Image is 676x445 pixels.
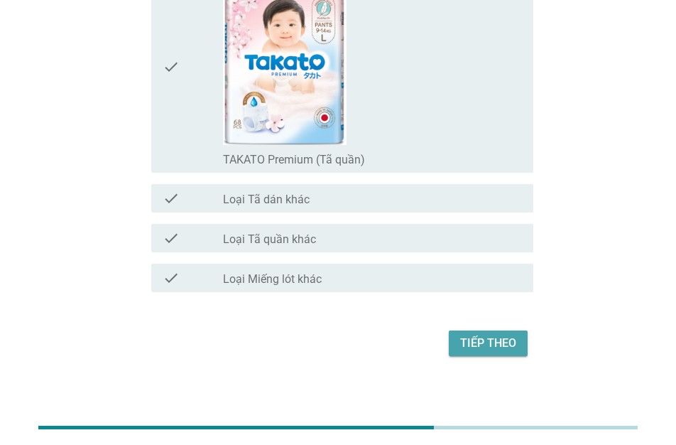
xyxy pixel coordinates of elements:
[460,335,516,352] div: Tiếp theo
[163,230,180,247] i: check
[449,331,528,356] button: Tiếp theo
[163,190,180,207] i: check
[223,272,322,286] label: Loại Miếng lót khác
[223,153,365,167] label: TAKATO Premium (Tã quần)
[223,193,310,207] label: Loại Tã dán khác
[163,269,180,286] i: check
[223,232,316,247] label: Loại Tã quần khác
